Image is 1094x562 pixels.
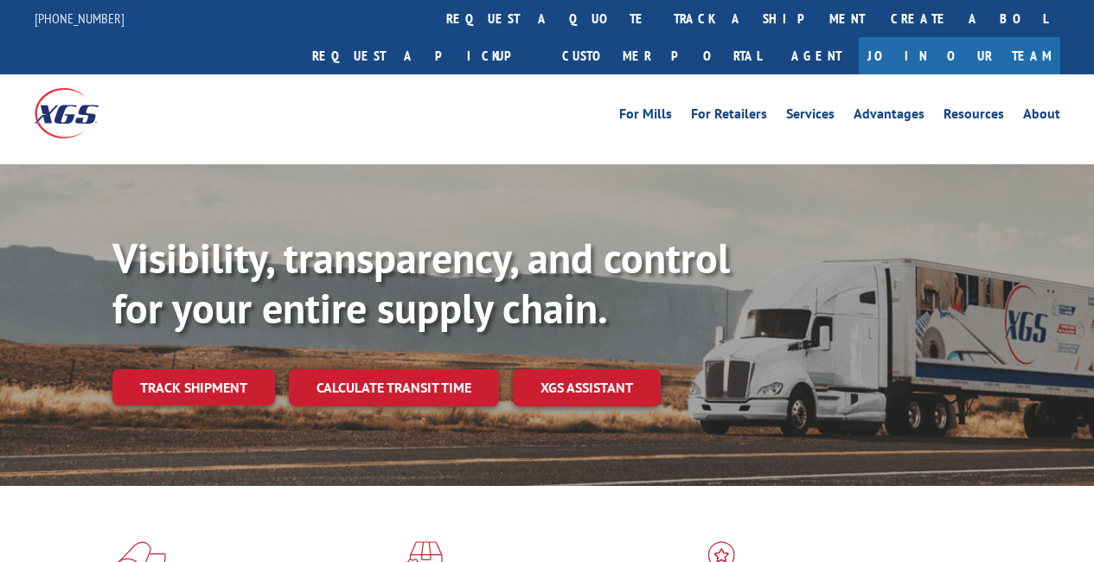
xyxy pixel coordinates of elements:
[289,369,499,406] a: Calculate transit time
[35,10,125,27] a: [PHONE_NUMBER]
[854,107,924,126] a: Advantages
[774,37,859,74] a: Agent
[859,37,1060,74] a: Join Our Team
[112,231,730,335] b: Visibility, transparency, and control for your entire supply chain.
[112,369,275,406] a: Track shipment
[513,369,661,406] a: XGS ASSISTANT
[619,107,672,126] a: For Mills
[299,37,549,74] a: Request a pickup
[1023,107,1060,126] a: About
[786,107,835,126] a: Services
[944,107,1004,126] a: Resources
[549,37,774,74] a: Customer Portal
[691,107,767,126] a: For Retailers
